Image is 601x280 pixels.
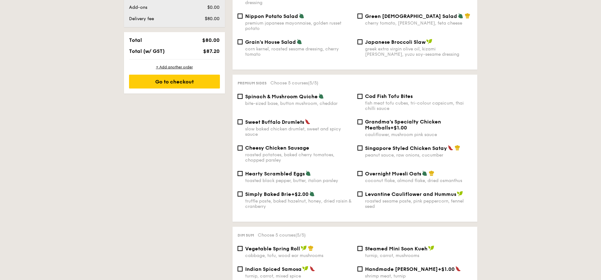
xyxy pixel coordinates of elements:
input: Cheesy Chicken Sausageroasted potatoes, baked cherry tomatoes, chopped parsley [238,146,243,151]
img: icon-vegan.f8ff3823.svg [302,266,309,271]
div: coconut flake, almond flake, dried osmanthus [365,178,472,183]
span: Sweet Buffalo Drumlets [245,119,304,125]
div: corn kernel, roasted sesame dressing, cherry tomato [245,46,352,57]
input: Cod Fish Tofu Bitesfish meat tofu cubes, tri-colour capsicum, thai chilli sauce [357,94,362,99]
span: +$2.00 [291,191,309,197]
div: turnip, carrot, mushrooms [365,253,472,258]
span: Steamed Mini Soon Kueh [365,246,427,252]
input: Levantine Cauliflower and Hummusroasted sesame paste, pink peppercorn, fennel seed [357,191,362,197]
span: $80.00 [202,37,220,43]
div: roasted potatoes, baked cherry tomatoes, chopped parsley [245,152,352,163]
img: icon-spicy.37a8142b.svg [455,266,461,271]
span: Total (w/ GST) [129,48,165,54]
div: fish meat tofu cubes, tri-colour capsicum, thai chilli sauce [365,100,472,111]
div: cabbage, tofu, wood ear mushrooms [245,253,352,258]
div: Go to checkout [129,75,220,89]
img: icon-vegan.f8ff3823.svg [457,191,463,197]
span: Overnight Muesli Oats [365,171,421,177]
div: bite-sized base, button mushroom, cheddar [245,101,352,106]
img: icon-vegetarian.fe4039eb.svg [297,39,302,44]
div: cherry tomato, [PERSON_NAME], feta cheese [365,20,472,26]
span: Simply Baked Brie [245,191,291,197]
img: icon-vegan.f8ff3823.svg [428,245,434,251]
div: truffle paste, baked hazelnut, honey, dried raisin & cranberry [245,198,352,209]
img: icon-vegan.f8ff3823.svg [301,245,307,251]
input: Grain's House Saladcorn kernel, roasted sesame dressing, cherry tomato [238,39,243,44]
div: premium japanese mayonnaise, golden russet potato [245,20,352,31]
span: Grandma's Specialty Chicken Meatballs [365,119,441,131]
span: Cheesy Chicken Sausage [245,145,309,151]
span: Grain's House Salad [245,39,296,45]
span: Indian Spiced Samosa [245,266,302,272]
input: Hearty Scrambled Eggstoasted black pepper, butter, italian parsley [238,171,243,176]
span: Choose 5 courses [258,232,306,238]
div: roasted sesame paste, pink peppercorn, fennel seed [365,198,472,209]
div: + Add another order [129,65,220,70]
img: icon-vegetarian.fe4039eb.svg [305,170,311,176]
img: icon-vegetarian.fe4039eb.svg [309,191,315,197]
input: Grandma's Specialty Chicken Meatballs+$1.00cauliflower, mushroom pink sauce [357,119,362,124]
span: (5/5) [308,80,318,86]
span: Spinach & Mushroom Quiche [245,94,318,100]
input: Indian Spiced Samosaturnip, carrot, mixed spice [238,266,243,271]
span: Handmade [PERSON_NAME] [365,266,438,272]
div: toasted black pepper, butter, italian parsley [245,178,352,183]
div: slow baked chicken drumlet, sweet and spicy sauce [245,126,352,137]
img: icon-chef-hat.a58ddaea.svg [308,245,314,251]
span: $87.20 [203,48,220,54]
img: icon-chef-hat.a58ddaea.svg [465,13,470,19]
input: Spinach & Mushroom Quichebite-sized base, button mushroom, cheddar [238,94,243,99]
input: Overnight Muesli Oatscoconut flake, almond flake, dried osmanthus [357,171,362,176]
div: cauliflower, mushroom pink sauce [365,132,472,137]
input: Steamed Mini Soon Kuehturnip, carrot, mushrooms [357,246,362,251]
span: $80.00 [205,16,220,21]
span: Levantine Cauliflower and Hummus [365,191,456,197]
img: icon-chef-hat.a58ddaea.svg [429,170,434,176]
span: Singapore Styled Chicken Satay [365,145,447,151]
span: Green [DEMOGRAPHIC_DATA] Salad [365,13,457,19]
img: icon-vegetarian.fe4039eb.svg [422,170,427,176]
span: Nippon Potato Salad [245,13,298,19]
div: greek extra virgin olive oil, kizami [PERSON_NAME], yuzu soy-sesame dressing [365,46,472,57]
img: icon-spicy.37a8142b.svg [305,119,310,124]
span: (5/5) [295,232,306,238]
div: turnip, carrot, mixed spice [245,273,352,279]
span: Japanese Broccoli Slaw [365,39,426,45]
input: Handmade [PERSON_NAME]+$1.00shrimp meat, turnip [357,266,362,271]
img: icon-vegan.f8ff3823.svg [426,39,433,44]
span: Add-ons [129,5,147,10]
img: icon-spicy.37a8142b.svg [309,266,315,271]
input: Japanese Broccoli Slawgreek extra virgin olive oil, kizami [PERSON_NAME], yuzu soy-sesame dressing [357,39,362,44]
span: Delivery fee [129,16,154,21]
span: +$1.00 [390,125,407,131]
span: Hearty Scrambled Eggs [245,171,305,177]
img: icon-chef-hat.a58ddaea.svg [455,145,460,151]
input: Green [DEMOGRAPHIC_DATA] Saladcherry tomato, [PERSON_NAME], feta cheese [357,14,362,19]
span: Premium sides [238,81,267,85]
span: Vegetable Spring Roll [245,246,300,252]
input: Vegetable Spring Rollcabbage, tofu, wood ear mushrooms [238,246,243,251]
input: Singapore Styled Chicken Sataypeanut sauce, raw onions, cucumber [357,146,362,151]
span: Dim sum [238,233,254,237]
img: icon-vegetarian.fe4039eb.svg [318,93,324,99]
span: Total [129,37,142,43]
span: Cod Fish Tofu Bites [365,93,413,99]
input: Simply Baked Brie+$2.00truffle paste, baked hazelnut, honey, dried raisin & cranberry [238,191,243,197]
div: peanut sauce, raw onions, cucumber [365,152,472,158]
input: Sweet Buffalo Drumletsslow baked chicken drumlet, sweet and spicy sauce [238,119,243,124]
input: Nippon Potato Saladpremium japanese mayonnaise, golden russet potato [238,14,243,19]
span: Choose 5 courses [270,80,318,86]
div: shrimp meat, turnip [365,273,472,279]
span: $0.00 [207,5,220,10]
img: icon-vegetarian.fe4039eb.svg [458,13,463,19]
span: +$1.00 [438,266,455,272]
img: icon-vegetarian.fe4039eb.svg [299,13,304,19]
img: icon-spicy.37a8142b.svg [448,145,453,151]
